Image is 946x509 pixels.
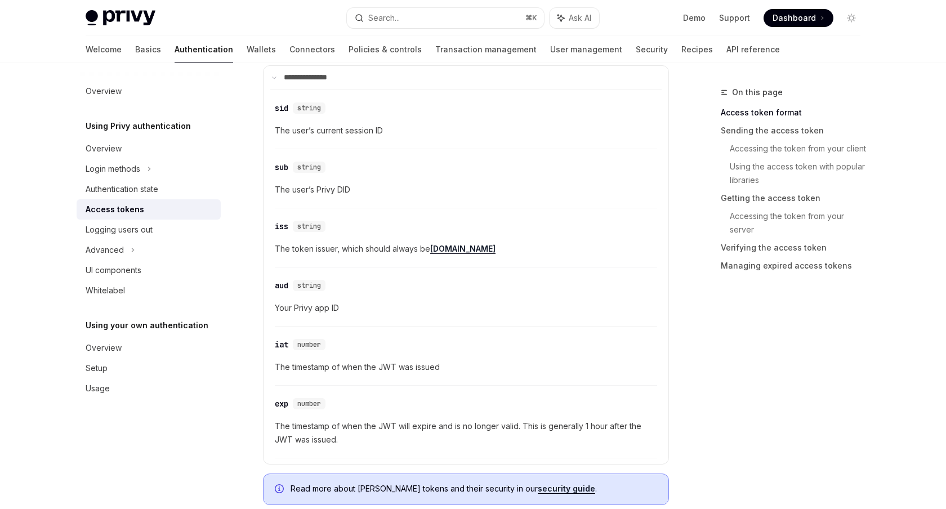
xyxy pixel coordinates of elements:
[435,36,537,63] a: Transaction management
[764,9,833,27] a: Dashboard
[347,8,544,28] button: Search...⌘K
[569,12,591,24] span: Ask AI
[297,281,321,290] span: string
[730,207,869,239] a: Accessing the token from your server
[77,179,221,199] a: Authentication state
[681,36,713,63] a: Recipes
[683,12,706,24] a: Demo
[77,338,221,358] a: Overview
[86,361,108,375] div: Setup
[86,36,122,63] a: Welcome
[721,122,869,140] a: Sending the access token
[86,182,158,196] div: Authentication state
[275,162,288,173] div: sub
[349,36,422,63] a: Policies & controls
[275,280,288,291] div: aud
[275,183,657,197] span: The user’s Privy DID
[297,163,321,172] span: string
[368,11,400,25] div: Search...
[86,341,122,355] div: Overview
[297,222,321,231] span: string
[275,221,288,232] div: iss
[732,86,783,99] span: On this page
[247,36,276,63] a: Wallets
[86,142,122,155] div: Overview
[721,239,869,257] a: Verifying the access token
[289,36,335,63] a: Connectors
[175,36,233,63] a: Authentication
[86,264,141,277] div: UI components
[842,9,860,27] button: Toggle dark mode
[275,124,657,137] span: The user’s current session ID
[135,36,161,63] a: Basics
[721,104,869,122] a: Access token format
[86,119,191,133] h5: Using Privy authentication
[275,484,286,495] svg: Info
[77,378,221,399] a: Usage
[77,199,221,220] a: Access tokens
[77,139,221,159] a: Overview
[86,162,140,176] div: Login methods
[275,398,288,409] div: exp
[275,339,288,350] div: iat
[86,223,153,236] div: Logging users out
[636,36,668,63] a: Security
[297,399,321,408] span: number
[86,319,208,332] h5: Using your own authentication
[275,102,288,114] div: sid
[275,360,657,374] span: The timestamp of when the JWT was issued
[773,12,816,24] span: Dashboard
[86,84,122,98] div: Overview
[86,382,110,395] div: Usage
[77,358,221,378] a: Setup
[297,340,321,349] span: number
[730,158,869,189] a: Using the access token with popular libraries
[550,8,599,28] button: Ask AI
[86,243,124,257] div: Advanced
[77,220,221,240] a: Logging users out
[86,284,125,297] div: Whitelabel
[86,10,155,26] img: light logo
[275,419,657,447] span: The timestamp of when the JWT will expire and is no longer valid. This is generally 1 hour after ...
[525,14,537,23] span: ⌘ K
[538,484,595,494] a: security guide
[721,257,869,275] a: Managing expired access tokens
[77,280,221,301] a: Whitelabel
[275,242,657,256] span: The token issuer, which should always be
[726,36,780,63] a: API reference
[550,36,622,63] a: User management
[719,12,750,24] a: Support
[86,203,144,216] div: Access tokens
[275,301,657,315] span: Your Privy app ID
[721,189,869,207] a: Getting the access token
[730,140,869,158] a: Accessing the token from your client
[291,483,657,494] span: Read more about [PERSON_NAME] tokens and their security in our .
[77,81,221,101] a: Overview
[297,104,321,113] span: string
[77,260,221,280] a: UI components
[430,244,496,254] a: [DOMAIN_NAME]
